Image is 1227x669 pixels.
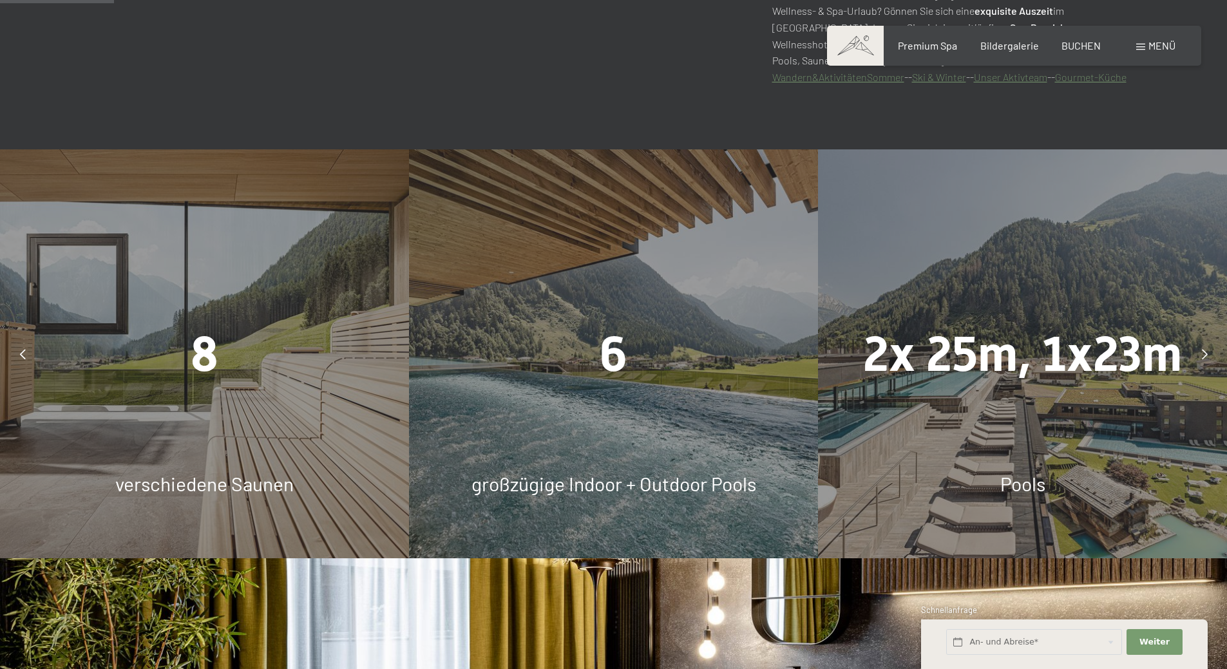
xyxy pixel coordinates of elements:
[600,326,627,382] span: 6
[1055,71,1127,83] a: Gourmet-Küche
[921,605,977,615] span: Schnellanfrage
[1000,472,1045,495] span: Pools
[1010,21,1066,33] strong: Spa-Bereich
[1061,39,1101,52] a: BUCHEN
[974,71,1047,83] a: Unser Aktivteam
[115,472,294,495] span: verschiedene Saunen
[980,39,1039,52] a: Bildergalerie
[1127,629,1182,655] button: Weiter
[912,71,966,83] a: Ski & Winter
[1139,636,1170,648] span: Weiter
[975,5,1053,17] strong: exquisite Auszeit
[772,71,904,83] a: Wandern&AktivitätenSommer
[471,472,756,495] span: großzügige Indoor + Outdoor Pools
[898,39,957,52] a: Premium Spa
[863,326,1182,382] span: 2x 25m, 1x23m
[1148,39,1175,52] span: Menü
[191,326,218,382] span: 8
